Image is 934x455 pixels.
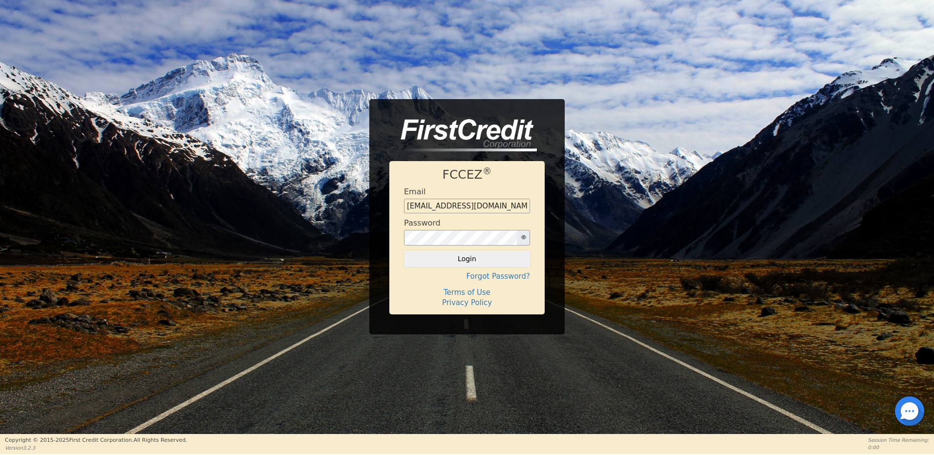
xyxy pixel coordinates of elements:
[404,272,530,281] h4: Forgot Password?
[404,199,530,213] input: Enter email
[404,288,530,297] h4: Terms of Use
[404,218,441,227] h4: Password
[404,187,425,196] h4: Email
[483,166,492,176] sup: ®
[404,167,530,182] h1: FCCEZ
[404,230,517,246] input: password
[5,444,187,452] p: Version 3.2.3
[868,436,929,444] p: Session Time Remaining:
[133,437,187,443] span: All Rights Reserved.
[5,436,187,445] p: Copyright © 2015- 2025 First Credit Corporation.
[404,298,530,307] h4: Privacy Policy
[389,119,537,151] img: logo-CMu_cnol.png
[868,444,929,451] p: 0:00
[404,250,530,267] button: Login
